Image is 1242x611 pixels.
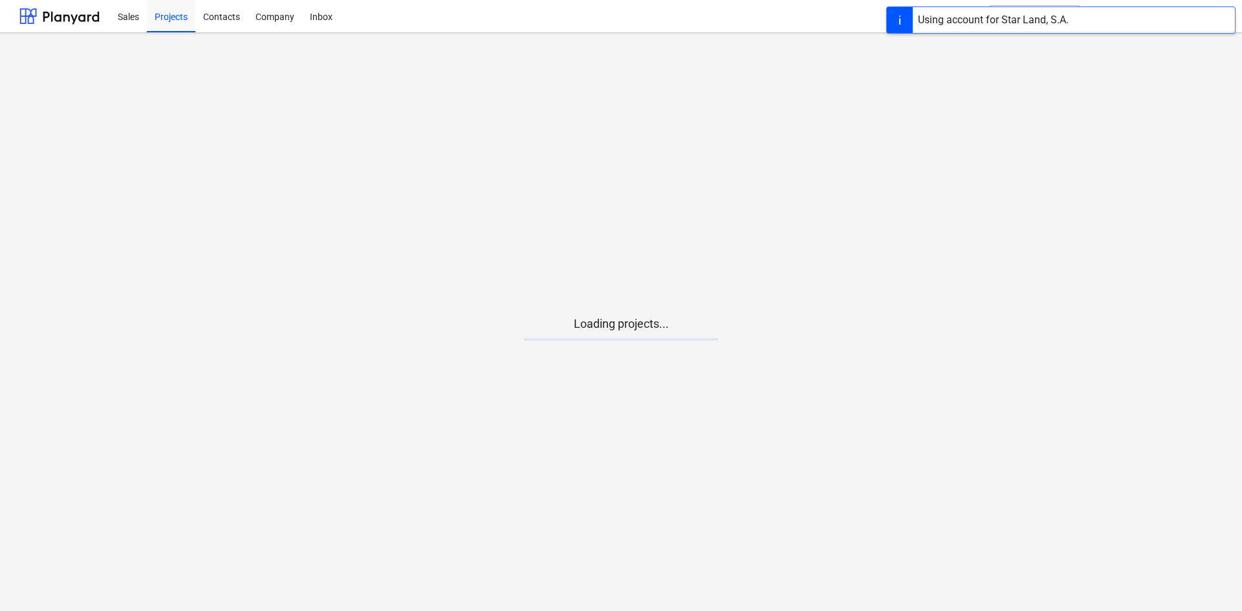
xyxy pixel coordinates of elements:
div: Using account for Star Land, S.A. [918,12,1069,28]
p: Loading projects... [524,316,718,332]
